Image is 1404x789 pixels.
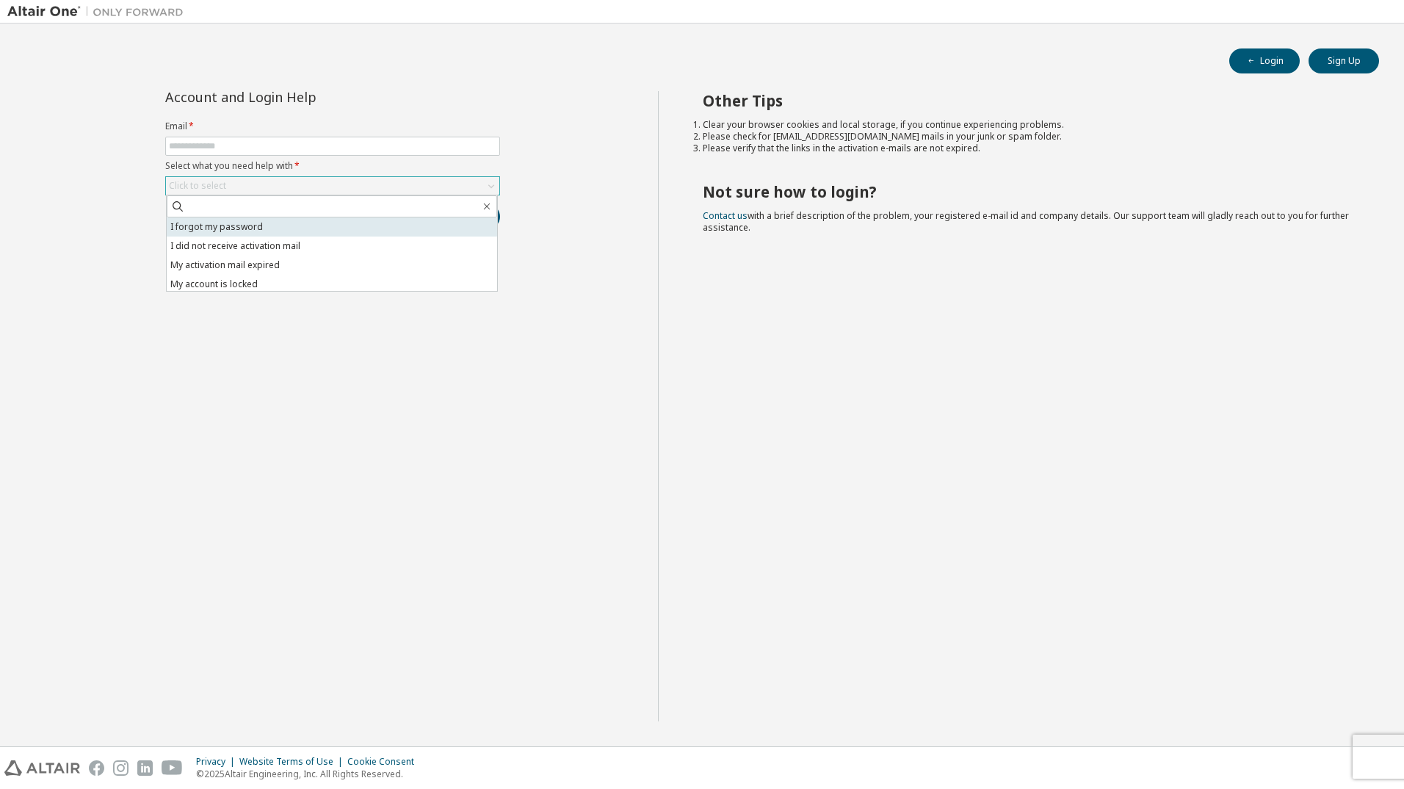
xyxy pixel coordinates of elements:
[196,768,423,780] p: © 2025 Altair Engineering, Inc. All Rights Reserved.
[703,131,1353,143] li: Please check for [EMAIL_ADDRESS][DOMAIN_NAME] mails in your junk or spam folder.
[167,217,497,237] li: I forgot my password
[89,760,104,776] img: facebook.svg
[165,91,433,103] div: Account and Login Help
[703,91,1353,110] h2: Other Tips
[137,760,153,776] img: linkedin.svg
[196,756,239,768] div: Privacy
[1229,48,1300,73] button: Login
[703,209,748,222] a: Contact us
[703,143,1353,154] li: Please verify that the links in the activation e-mails are not expired.
[4,760,80,776] img: altair_logo.svg
[347,756,423,768] div: Cookie Consent
[1309,48,1379,73] button: Sign Up
[165,160,500,172] label: Select what you need help with
[7,4,191,19] img: Altair One
[169,180,226,192] div: Click to select
[165,120,500,132] label: Email
[162,760,183,776] img: youtube.svg
[703,209,1349,234] span: with a brief description of the problem, your registered e-mail id and company details. Our suppo...
[703,119,1353,131] li: Clear your browser cookies and local storage, if you continue experiencing problems.
[239,756,347,768] div: Website Terms of Use
[113,760,129,776] img: instagram.svg
[166,177,499,195] div: Click to select
[703,182,1353,201] h2: Not sure how to login?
